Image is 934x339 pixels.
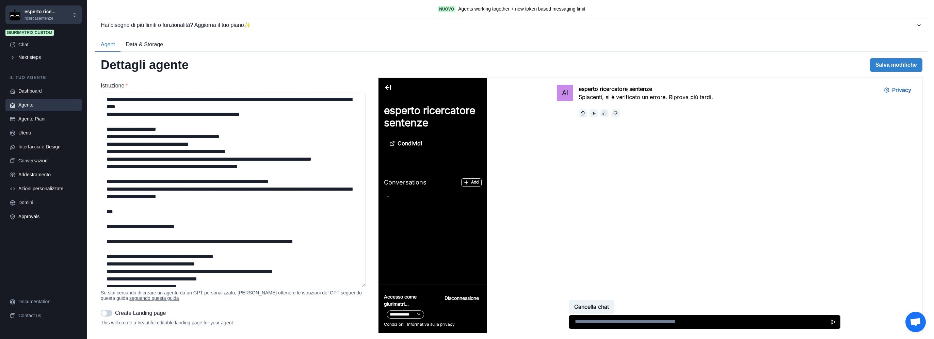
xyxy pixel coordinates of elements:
button: Chakra UIesperto rice...ricercasentenze [5,5,82,24]
div: Chat [18,41,78,48]
div: Agente [18,101,78,109]
p: ricercasentenze [25,15,55,21]
div: Contact us [18,312,78,319]
div: Approvals [18,213,78,220]
div: Azioni personalizzate [18,185,78,192]
button: Send message [448,237,462,251]
div: This will create a beautiful editable landing page for your agent. [101,320,373,325]
div: Interfaccia e Design [18,143,78,150]
a: Documentation [5,295,82,308]
div: Documentation [18,298,78,305]
div: Utenti [18,129,78,136]
p: esperto rice... [25,8,55,15]
a: seguendo questa guida [129,295,179,301]
div: Hai bisogno di più limiti o funzionalità? Aggiorna il tuo piano ✨ [101,21,916,29]
button: Data & Storage [120,38,168,52]
div: Addestramento [18,171,78,178]
button: Hai bisogno di più limiti o funzionalità? Aggiorna il tuo piano✨ [95,18,928,32]
div: Domini [18,199,78,206]
div: Next steps [18,54,78,61]
img: Chakra UI [10,10,20,20]
span: Nuovo [438,6,455,12]
button: Privacy Settings [500,5,538,19]
div: Aprire la chat [905,312,926,332]
button: Agent [95,38,120,52]
div: Se stai cercando di creare un agente da un GPT personalizzato, [PERSON_NAME] ottenere le istruzio... [101,290,373,301]
p: Create Landing page [115,309,166,317]
p: Il tuo agente [5,75,82,81]
iframe: Agent Chat [379,78,922,333]
div: Conversazioni [18,157,78,164]
div: Dashboard [18,87,78,95]
button: Salva modifiche [870,58,922,72]
span: Giurimatrix Custom [5,30,54,36]
h2: Dettagli agente [101,58,189,72]
label: Istruzione [101,82,369,90]
a: Agents working together + new token based messaging limit [458,5,585,13]
div: Agente Piani [18,115,78,123]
